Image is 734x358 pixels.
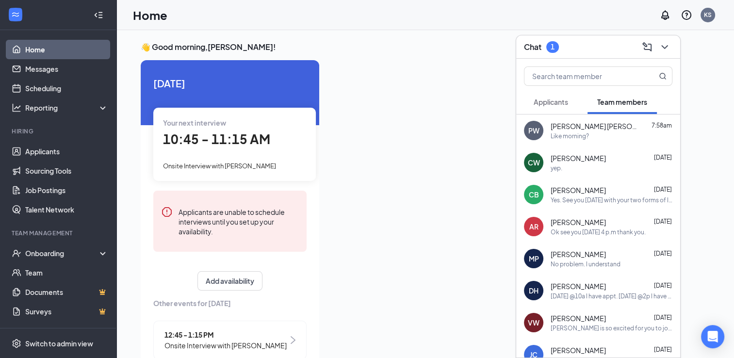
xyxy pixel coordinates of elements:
span: Onsite Interview with [PERSON_NAME] [164,340,287,351]
span: Other events for [DATE] [153,298,307,309]
svg: Analysis [12,103,21,113]
span: [PERSON_NAME] [551,153,606,163]
a: Job Postings [25,180,108,200]
a: Home [25,40,108,59]
span: [PERSON_NAME] [551,249,606,259]
span: Applicants [534,98,568,106]
input: Search team member [524,67,639,85]
span: [DATE] [654,314,672,321]
span: [PERSON_NAME] [551,313,606,323]
a: Messages [25,59,108,79]
span: [PERSON_NAME] [551,217,606,227]
svg: UserCheck [12,248,21,258]
div: PW [528,126,539,135]
span: Onsite Interview with [PERSON_NAME] [163,162,276,170]
div: Onboarding [25,248,100,258]
a: DocumentsCrown [25,282,108,302]
div: Like morning? [551,132,589,140]
span: [DATE] [654,282,672,289]
svg: Error [161,206,173,218]
span: [PERSON_NAME] [PERSON_NAME] [551,121,638,131]
span: Team members [597,98,647,106]
a: Applicants [25,142,108,161]
svg: Collapse [94,10,103,20]
span: Your next interview [163,118,226,127]
div: VW [528,318,539,327]
a: Talent Network [25,200,108,219]
h3: 👋 Good morning, [PERSON_NAME] ! [141,42,710,52]
div: Team Management [12,229,106,237]
svg: MagnifyingGlass [659,72,667,80]
div: [PERSON_NAME] is so excited for you to join our team! Do you know anyone else who might be intere... [551,324,672,332]
svg: QuestionInfo [681,9,692,21]
span: [DATE] [654,346,672,353]
span: [PERSON_NAME] [551,345,606,355]
div: yep. [551,164,562,172]
h1: Home [133,7,167,23]
svg: ChevronDown [659,41,670,53]
div: CB [529,190,539,199]
span: [DATE] [654,250,672,257]
span: [DATE] [654,154,672,161]
div: KS [704,11,712,19]
a: Sourcing Tools [25,161,108,180]
span: 10:45 - 11:15 AM [163,131,270,147]
div: Ok see you [DATE] 4 p.m thank you. [551,228,646,236]
div: Yes. See you [DATE] with your two forms of ID. Thank you. [551,196,672,204]
svg: Notifications [659,9,671,21]
a: SurveysCrown [25,302,108,321]
div: [DATE] @10a I have appt. [DATE] @2p I have a meeting. Pant size I want to say 20/22 depends on pa... [551,292,672,300]
span: [PERSON_NAME] [551,185,606,195]
button: ComposeMessage [639,39,655,55]
span: [DATE] [153,76,307,91]
div: Reporting [25,103,109,113]
span: [DATE] [654,218,672,225]
svg: Settings [12,339,21,348]
div: 1 [551,43,555,51]
button: Add availability [197,271,262,291]
span: [DATE] [654,186,672,193]
div: MP [529,254,539,263]
span: 7:58am [652,122,672,129]
div: Switch to admin view [25,339,93,348]
span: 12:45 - 1:15 PM [164,329,287,340]
a: Scheduling [25,79,108,98]
div: Applicants are unable to schedule interviews until you set up your availability. [179,206,299,236]
div: DH [529,286,538,295]
h3: Chat [524,42,541,52]
div: CW [528,158,540,167]
div: AR [529,222,538,231]
div: No problem. I understand [551,260,620,268]
a: Team [25,263,108,282]
span: [PERSON_NAME] [551,281,606,291]
div: Open Intercom Messenger [701,325,724,348]
button: ChevronDown [657,39,672,55]
svg: WorkstreamLogo [11,10,20,19]
div: Hiring [12,127,106,135]
svg: ComposeMessage [641,41,653,53]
